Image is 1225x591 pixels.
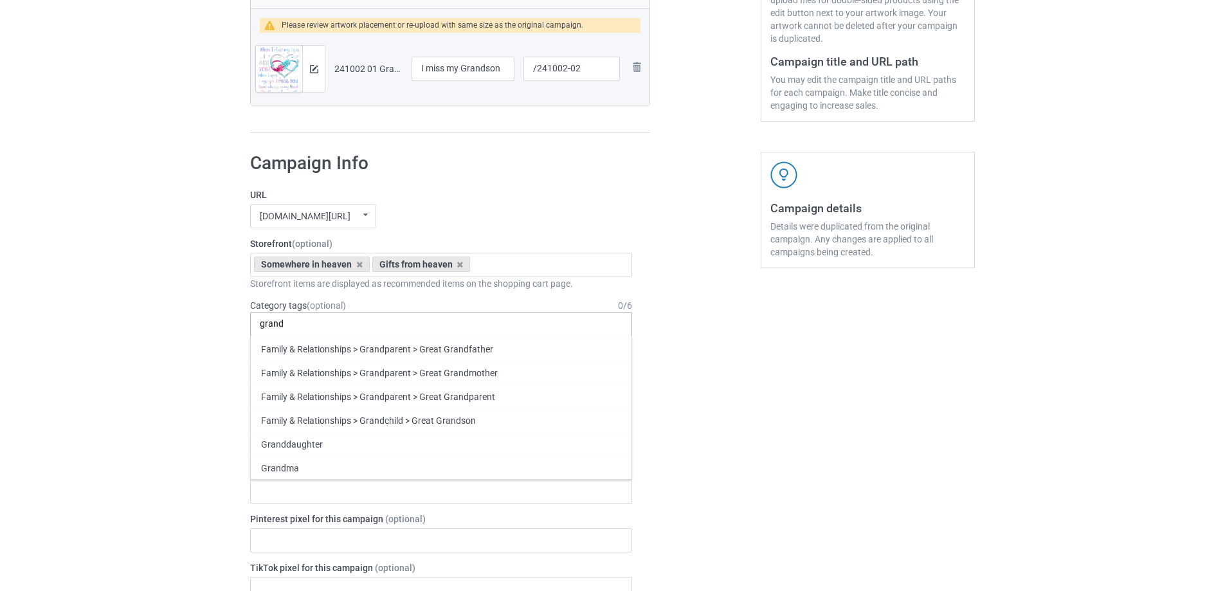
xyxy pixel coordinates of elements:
[250,513,632,525] label: Pinterest pixel for this campaign
[372,257,471,272] div: Gifts from heaven
[618,299,632,312] div: 0 / 6
[307,300,346,311] span: (optional)
[251,361,631,385] div: Family & Relationships > Grandparent > Great Grandmother
[334,62,403,75] div: 241002 01 Grandson.png
[250,188,632,201] label: URL
[250,277,632,290] div: Storefront items are displayed as recommended items on the shopping cart page.
[251,385,631,408] div: Family & Relationships > Grandparent > Great Grandparent
[770,73,965,112] div: You may edit the campaign title and URL paths for each campaign. Make title concise and engaging ...
[251,432,631,456] div: Granddaughter
[256,46,302,98] img: original.png
[292,239,332,249] span: (optional)
[264,21,282,30] img: warning
[385,514,426,524] span: (optional)
[251,337,631,361] div: Family & Relationships > Grandparent > Great Grandfather
[770,54,965,69] h3: Campaign title and URL path
[250,561,632,574] label: TikTok pixel for this campaign
[770,201,965,215] h3: Campaign details
[770,220,965,259] div: Details were duplicated from the original campaign. Any changes are applied to all campaigns bein...
[375,563,415,573] span: (optional)
[282,18,583,33] div: Please review artwork placement or re-upload with same size as the original campaign.
[260,212,350,221] div: [DOMAIN_NAME][URL]
[254,257,370,272] div: Somewhere in heaven
[251,408,631,432] div: Family & Relationships > Grandchild > Great Grandson
[310,65,318,73] img: svg+xml;base64,PD94bWwgdmVyc2lvbj0iMS4wIiBlbmNvZGluZz0iVVRGLTgiPz4KPHN2ZyB3aWR0aD0iMTRweCIgaGVpZ2...
[250,152,632,175] h1: Campaign Info
[250,237,632,250] label: Storefront
[251,456,631,480] div: Grandma
[250,299,346,312] label: Category tags
[629,59,644,75] img: svg+xml;base64,PD94bWwgdmVyc2lvbj0iMS4wIiBlbmNvZGluZz0iVVRGLTgiPz4KPHN2ZyB3aWR0aD0iMjhweCIgaGVpZ2...
[770,161,797,188] img: svg+xml;base64,PD94bWwgdmVyc2lvbj0iMS4wIiBlbmNvZGluZz0iVVRGLTgiPz4KPHN2ZyB3aWR0aD0iNDJweCIgaGVpZ2...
